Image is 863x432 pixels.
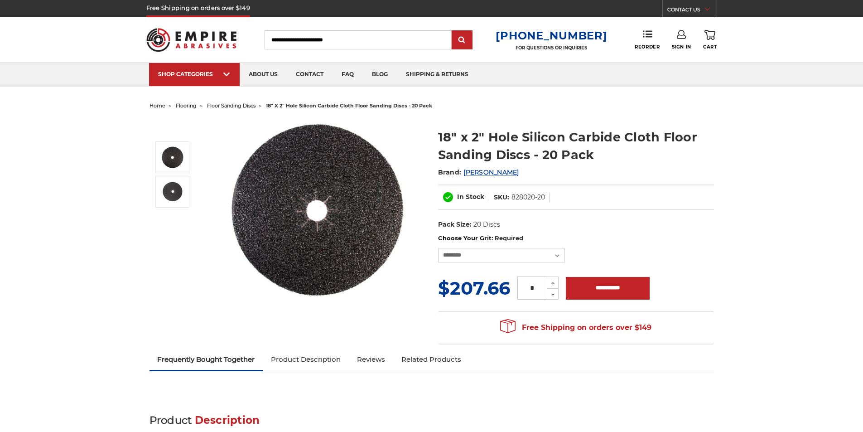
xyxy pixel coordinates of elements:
[149,414,192,427] span: Product
[240,63,287,86] a: about us
[161,146,184,169] img: Silicon Carbide 18" x 2" Cloth Floor Sanding Discs
[263,349,349,369] a: Product Description
[438,234,714,243] label: Choose Your Grit:
[438,168,462,176] span: Brand:
[473,220,500,229] dd: 20 Discs
[176,102,197,109] a: flooring
[635,44,660,50] span: Reorder
[453,31,471,49] input: Submit
[463,168,519,176] a: [PERSON_NAME]
[703,30,717,50] a: Cart
[496,45,607,51] p: FOR QUESTIONS OR INQUIRIES
[207,102,256,109] a: floor sanding discs
[287,63,333,86] a: contact
[161,180,184,203] img: Silicon Carbide 18" x 2" Floor Sanding Cloth Discs
[266,102,432,109] span: 18" x 2" hole silicon carbide cloth floor sanding discs - 20 pack
[363,63,397,86] a: blog
[438,277,510,299] span: $207.66
[438,128,714,164] h1: 18" x 2" Hole Silicon Carbide Cloth Floor Sanding Discs - 20 Pack
[672,44,691,50] span: Sign In
[511,193,545,202] dd: 828020-20
[146,22,237,58] img: Empire Abrasives
[349,349,393,369] a: Reviews
[667,5,717,17] a: CONTACT US
[149,349,263,369] a: Frequently Bought Together
[195,414,260,427] span: Description
[457,193,484,201] span: In Stock
[703,44,717,50] span: Cart
[227,119,408,300] img: Silicon Carbide 18" x 2" Cloth Floor Sanding Discs
[500,319,651,337] span: Free Shipping on orders over $149
[494,193,509,202] dt: SKU:
[158,71,231,78] div: SHOP CATEGORIES
[393,349,469,369] a: Related Products
[149,102,165,109] a: home
[333,63,363,86] a: faq
[635,30,660,49] a: Reorder
[397,63,477,86] a: shipping & returns
[438,220,472,229] dt: Pack Size:
[495,234,523,242] small: Required
[496,29,607,42] a: [PHONE_NUMBER]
